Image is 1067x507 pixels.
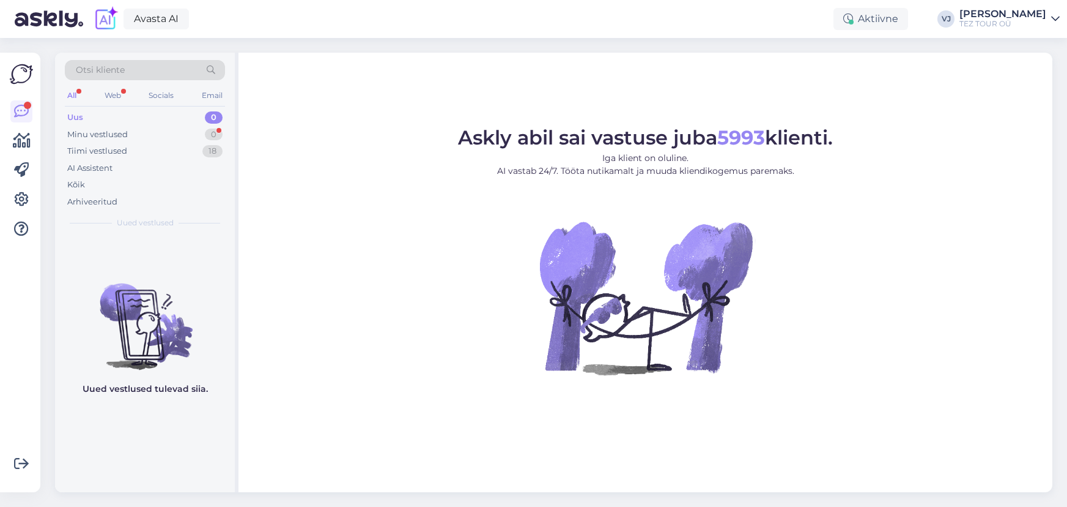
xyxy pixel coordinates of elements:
[959,9,1060,29] a: [PERSON_NAME]TEZ TOUR OÜ
[536,187,756,408] img: No Chat active
[83,383,208,396] p: Uued vestlused tulevad siia.
[959,19,1046,29] div: TEZ TOUR OÜ
[67,162,113,175] div: AI Assistent
[67,179,85,191] div: Kõik
[67,111,83,124] div: Uus
[833,8,908,30] div: Aktiivne
[117,217,174,228] span: Uued vestlused
[67,196,117,208] div: Arhiveeritud
[93,6,119,32] img: explore-ai
[205,129,223,141] div: 0
[124,9,189,29] a: Avasta AI
[65,88,79,103] div: All
[205,111,223,124] div: 0
[55,261,235,372] img: No chats
[67,129,128,141] div: Minu vestlused
[717,126,765,149] b: 5993
[937,10,954,28] div: VJ
[67,145,127,157] div: Tiimi vestlused
[76,64,125,77] span: Otsi kliente
[199,88,225,103] div: Email
[102,88,124,103] div: Web
[458,126,833,149] span: Askly abil sai vastuse juba klienti.
[458,152,833,178] p: Iga klient on oluline. AI vastab 24/7. Tööta nutikamalt ja muuda kliendikogemus paremaks.
[202,145,223,157] div: 18
[146,88,176,103] div: Socials
[959,9,1046,19] div: [PERSON_NAME]
[10,62,33,86] img: Askly Logo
